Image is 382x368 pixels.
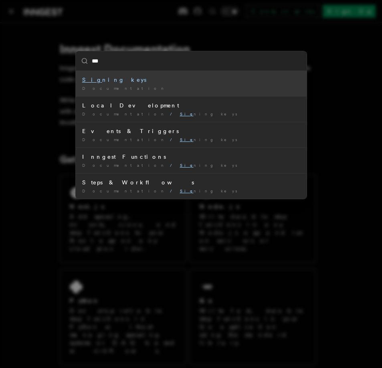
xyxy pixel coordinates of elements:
[82,178,300,186] div: Steps & Workflows
[180,163,194,168] mark: Sig
[82,188,167,193] span: Documentation
[82,153,300,161] div: Inngest Functions
[82,137,167,142] span: Documentation
[170,111,177,116] span: /
[82,101,300,109] div: Local Development
[180,137,194,142] mark: Sig
[170,163,177,168] span: /
[170,188,177,193] span: /
[82,127,300,135] div: Events & Triggers
[82,77,102,83] mark: Sig
[180,111,242,116] span: ning keys
[180,188,242,193] span: ning keys
[180,188,194,193] mark: Sig
[180,137,242,142] span: ning keys
[82,163,167,168] span: Documentation
[82,76,300,84] div: ning keys
[82,86,167,91] span: Documentation
[82,111,167,116] span: Documentation
[180,163,242,168] span: ning keys
[180,111,194,116] mark: Sig
[170,137,177,142] span: /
